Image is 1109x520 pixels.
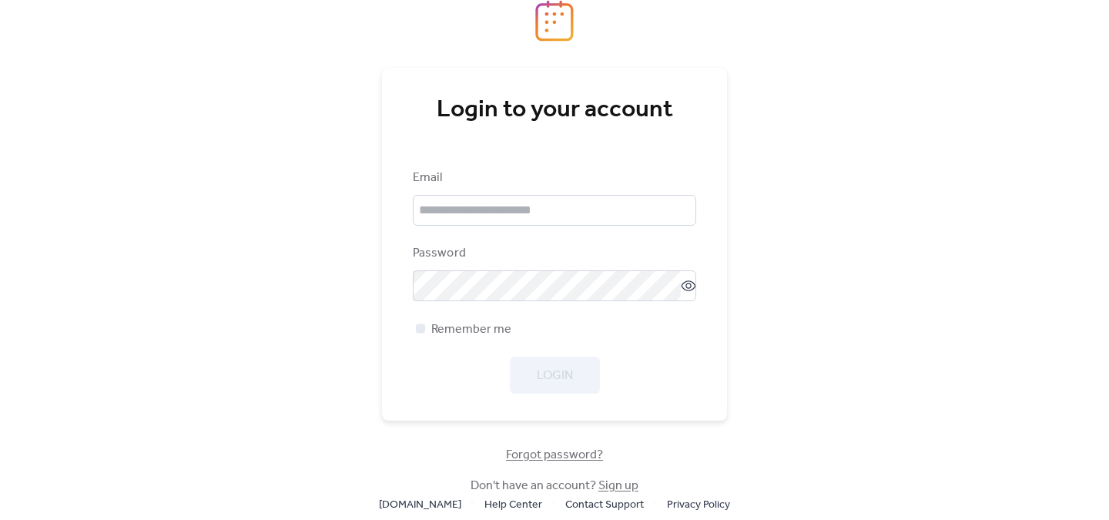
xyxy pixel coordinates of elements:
[506,446,603,465] span: Forgot password?
[565,496,644,515] span: Contact Support
[598,474,638,498] a: Sign up
[667,495,730,514] a: Privacy Policy
[413,95,696,126] div: Login to your account
[431,320,511,339] span: Remember me
[667,496,730,515] span: Privacy Policy
[379,496,461,515] span: [DOMAIN_NAME]
[413,244,693,263] div: Password
[413,169,693,187] div: Email
[484,495,542,514] a: Help Center
[484,496,542,515] span: Help Center
[506,451,603,459] a: Forgot password?
[379,495,461,514] a: [DOMAIN_NAME]
[471,477,638,495] span: Don't have an account?
[565,495,644,514] a: Contact Support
